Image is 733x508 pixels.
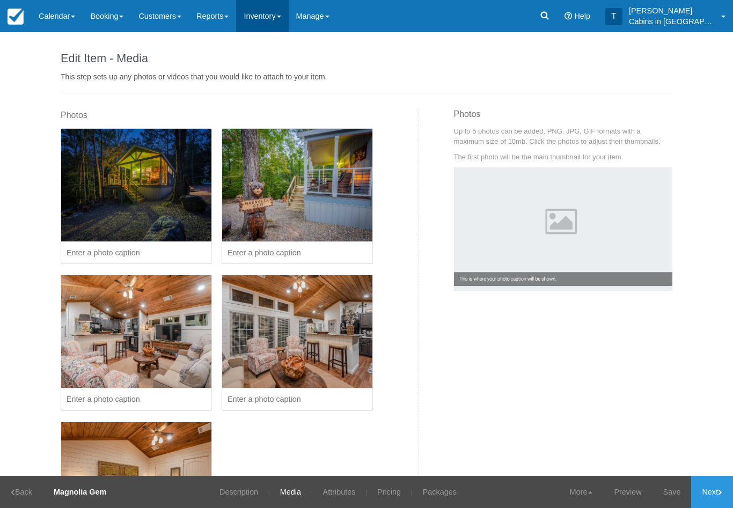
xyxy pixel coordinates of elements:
div: T [605,8,622,25]
p: Cabins in [GEOGRAPHIC_DATA] [629,16,715,27]
label: Photos [61,109,87,122]
p: Up to 5 photos can be added. PNG, JPG, GIF formats with a maximum size of 10mb. Click the photos ... [454,126,673,146]
strong: Magnolia Gem [54,488,106,496]
a: Next [691,476,733,508]
a: More [559,476,604,508]
h3: Photos [454,109,673,127]
p: [PERSON_NAME] [629,5,715,16]
input: Enter a photo caption [61,388,212,411]
img: L164-2 [61,275,211,388]
img: checkfront-main-nav-mini-logo.png [8,9,24,25]
a: Preview [603,476,652,508]
img: L164-1 [61,129,211,241]
span: Help [574,12,590,20]
p: This step sets up any photos or videos that you would like to attach to your item. [61,71,672,82]
i: Help [565,12,572,20]
a: Save [653,476,692,508]
a: Attributes [315,476,364,508]
input: Enter a photo caption [222,388,373,411]
p: The first photo will be the main thumbnail for your item. [454,152,673,162]
input: Enter a photo caption [61,242,212,264]
input: Enter a photo caption [222,242,373,264]
a: Packages [415,476,465,508]
img: L164-3 [222,275,372,388]
img: Example Photo Caption [454,167,673,290]
img: L164-5 [222,129,372,241]
h1: Edit Item - Media [61,52,672,65]
a: Description [211,476,266,508]
a: Media [272,476,309,508]
a: Pricing [369,476,409,508]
